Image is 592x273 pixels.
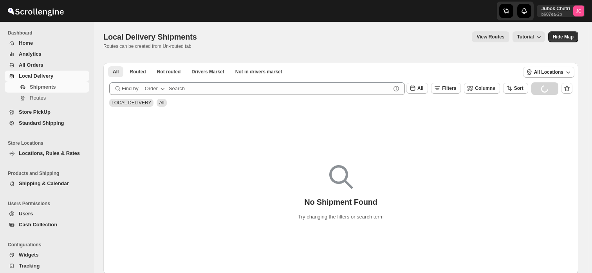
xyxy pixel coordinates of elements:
button: Tutorial [513,31,545,42]
text: JC [576,9,581,13]
span: All [113,69,119,75]
span: Users [19,211,33,217]
span: Find by [122,85,139,93]
button: Users [5,208,89,219]
button: Tracking [5,260,89,271]
span: Local Delivery [19,73,53,79]
button: Un-claimable [231,66,287,77]
span: Drivers Market [191,69,224,75]
button: Cash Collection [5,219,89,230]
div: Order [145,85,158,93]
span: Routed [130,69,146,75]
button: Sort [503,83,528,94]
button: Home [5,38,89,49]
span: Shipping & Calendar [19,180,69,186]
button: Order [140,82,171,95]
span: All [159,100,164,106]
button: Routed [125,66,150,77]
span: Dashboard [8,30,90,36]
button: Widgets [5,249,89,260]
button: Routes [5,93,89,104]
button: Columns [464,83,500,94]
button: All [108,66,123,77]
button: User menu [537,5,585,17]
button: Locations, Rules & Rates [5,148,89,159]
span: Filters [442,86,456,91]
p: b607ea-2b [541,12,570,16]
span: LOCAL DELIVERY [112,100,151,106]
span: Cash Collection [19,222,57,227]
button: Map action label [548,31,578,42]
button: Shipments [5,82,89,93]
span: Local Delivery Shipments [103,33,197,41]
span: Tutorial [517,34,534,40]
button: view route [472,31,509,42]
span: Shipments [30,84,56,90]
span: Store PickUp [19,109,51,115]
span: View Routes [476,34,504,40]
span: Routes [30,95,46,101]
span: Columns [475,86,495,91]
span: All Orders [19,62,43,68]
button: Claimable [187,66,229,77]
span: Analytics [19,51,42,57]
span: Tracking [19,263,40,269]
span: Widgets [19,252,38,258]
button: All Locations [523,67,574,78]
button: Analytics [5,49,89,60]
span: Jubok Chetri [573,5,584,16]
span: Not in drivers market [235,69,282,75]
span: Sort [514,86,523,91]
span: All [417,86,423,91]
span: All Locations [534,69,563,75]
span: Store Locations [8,140,90,146]
span: Home [19,40,33,46]
span: Products and Shipping [8,170,90,177]
p: No Shipment Found [304,197,377,207]
button: Unrouted [152,66,186,77]
span: Locations, Rules & Rates [19,150,80,156]
p: Routes can be created from Un-routed tab [103,43,200,49]
p: Jubok Chetri [541,5,570,12]
input: Search [169,82,391,95]
span: Hide Map [553,34,574,40]
span: Configurations [8,242,90,248]
img: Empty search results [329,165,353,189]
button: All Orders [5,60,89,71]
button: All [406,83,428,94]
button: Shipping & Calendar [5,178,89,189]
span: Users Permissions [8,200,90,207]
span: Standard Shipping [19,120,64,126]
button: Filters [431,83,461,94]
img: ScrollEngine [6,1,65,21]
span: Not routed [157,69,181,75]
p: Try changing the filters or search term [298,213,383,221]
